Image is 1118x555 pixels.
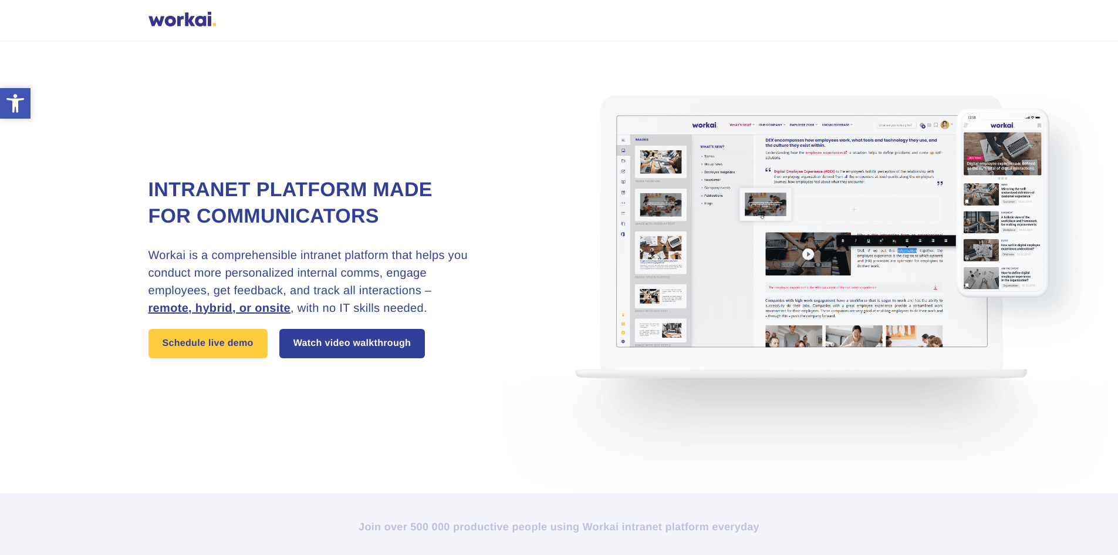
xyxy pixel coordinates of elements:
[148,329,268,358] a: Schedule live demo
[234,520,885,534] h2: Join over 500 000 productive people using Workai intranet platform everyday
[148,247,471,317] h3: Workai is a comprehensible intranet platform that helps you conduct more personalized internal co...
[148,177,471,231] h1: Intranet platform made for communicators
[279,329,425,358] a: Watch video walkthrough
[148,302,291,315] u: remote, hybrid, or onsite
